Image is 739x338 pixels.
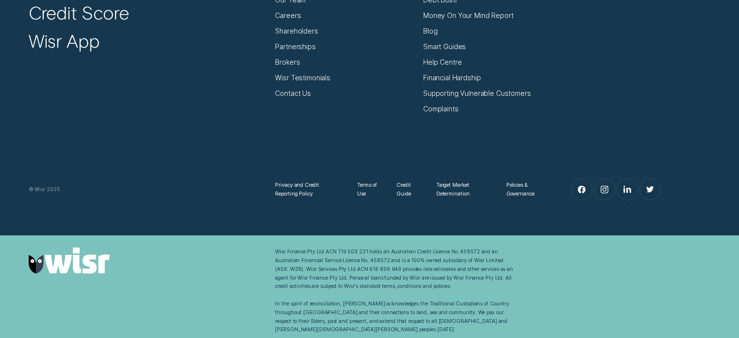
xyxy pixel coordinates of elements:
a: Instagram [594,179,615,200]
a: Money On Your Mind Report [423,11,513,20]
a: Help Centre [423,58,462,67]
a: Credit Guide [396,181,421,198]
a: Financial Hardship [423,73,481,82]
a: Credit Score [29,1,129,24]
a: Blog [423,27,437,36]
div: Wisr Finance Pty Ltd ACN 119 503 221 holds an Australian Credit Licence No. 458572 and an Austral... [275,248,513,334]
a: Contact Us [275,89,311,98]
a: Facebook [571,179,592,200]
a: Careers [275,11,301,20]
a: Supporting Vulnerable Customers [423,89,531,98]
a: Wisr Testimonials [275,73,330,82]
a: Partnerships [275,42,315,51]
a: Target Market Determination [436,181,491,198]
a: Brokers [275,58,300,67]
a: Twitter [640,179,661,200]
a: LinkedIn [617,179,638,200]
a: Terms of Use [357,181,381,198]
a: Shareholders [275,27,318,36]
a: Wisr App [29,30,100,52]
a: Complaints [423,105,459,113]
a: Policies & Governance [506,181,547,198]
a: Privacy and Credit Reporting Policy [275,181,342,198]
div: © Wisr 2025 [24,185,271,194]
a: Smart Guides [423,42,466,51]
img: Wisr [29,248,110,273]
